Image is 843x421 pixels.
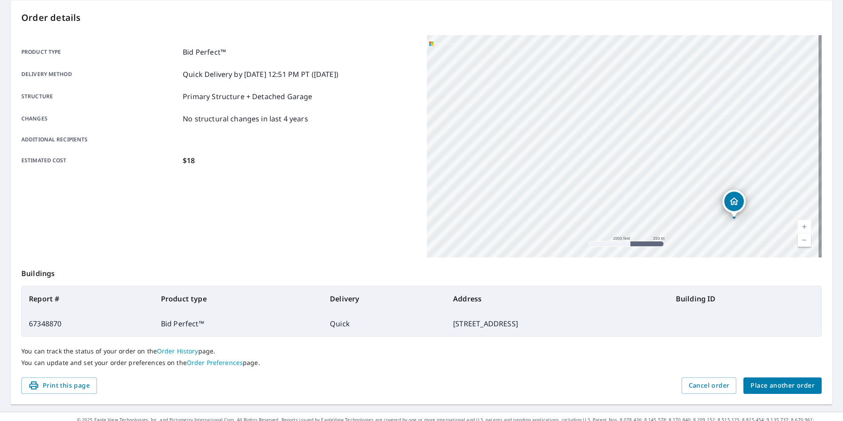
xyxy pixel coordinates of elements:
[682,377,737,394] button: Cancel order
[323,311,446,336] td: Quick
[669,286,821,311] th: Building ID
[21,11,822,24] p: Order details
[154,286,323,311] th: Product type
[21,91,179,102] p: Structure
[21,69,179,80] p: Delivery method
[21,113,179,124] p: Changes
[21,359,822,367] p: You can update and set your order preferences on the page.
[323,286,446,311] th: Delivery
[183,69,338,80] p: Quick Delivery by [DATE] 12:51 PM PT ([DATE])
[723,190,746,217] div: Dropped pin, building 1, Residential property, 21060 153rd Ave Milaca, MN 56353
[187,358,243,367] a: Order Preferences
[183,155,195,166] p: $18
[21,347,822,355] p: You can track the status of your order on the page.
[743,377,822,394] button: Place another order
[22,286,154,311] th: Report #
[446,311,669,336] td: [STREET_ADDRESS]
[21,155,179,166] p: Estimated cost
[798,220,811,233] a: Current Level 15, Zoom In
[183,47,226,57] p: Bid Perfect™
[183,113,308,124] p: No structural changes in last 4 years
[21,136,179,144] p: Additional recipients
[154,311,323,336] td: Bid Perfect™
[21,47,179,57] p: Product type
[183,91,312,102] p: Primary Structure + Detached Garage
[751,380,815,391] span: Place another order
[446,286,669,311] th: Address
[689,380,730,391] span: Cancel order
[798,233,811,247] a: Current Level 15, Zoom Out
[21,257,822,286] p: Buildings
[28,380,90,391] span: Print this page
[21,377,97,394] button: Print this page
[157,347,198,355] a: Order History
[22,311,154,336] td: 67348870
